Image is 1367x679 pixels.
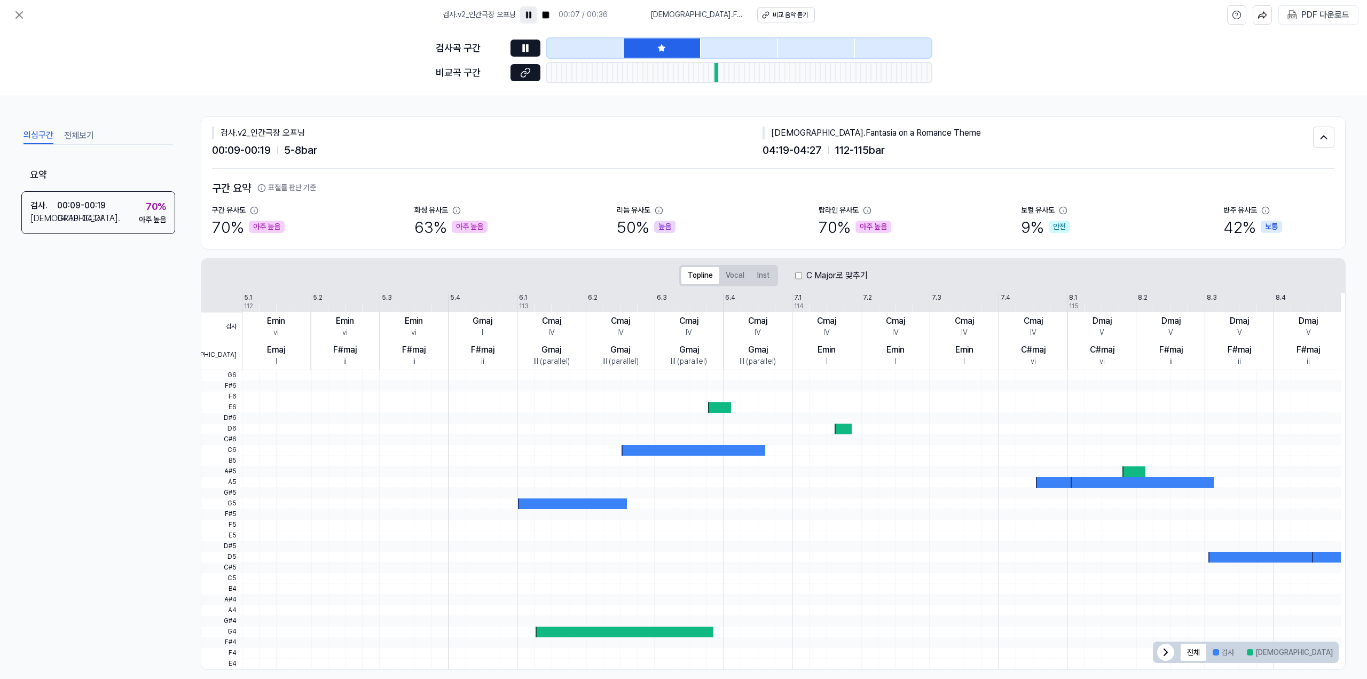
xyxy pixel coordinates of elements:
div: Cmaj [679,315,698,327]
span: D#5 [201,541,242,552]
div: Emin [336,315,354,327]
div: 7.1 [794,293,802,302]
span: E5 [201,530,242,541]
div: 반주 유사도 [1223,205,1257,216]
div: IV [892,327,899,338]
span: C5 [201,573,242,584]
div: Cmaj [611,315,630,327]
button: 표절률 판단 기준 [257,183,316,193]
div: 8.3 [1207,293,1217,302]
span: F5 [201,520,242,530]
button: PDF 다운로드 [1285,6,1352,24]
div: IV [961,327,968,338]
span: [DEMOGRAPHIC_DATA] . Fantasia on a Romance Theme [650,10,744,20]
span: B5 [201,456,242,466]
div: [DEMOGRAPHIC_DATA] . Fantasia on a Romance Theme [763,127,1313,139]
div: 검사 . v2_인간극장 오프닝 [212,127,763,139]
span: G4 [201,627,242,637]
div: I [826,356,828,367]
span: F6 [201,392,242,402]
div: 비교 음악 듣기 [773,11,808,20]
div: 114 [794,302,804,311]
div: 8.1 [1069,293,1077,302]
div: ii [1169,356,1173,367]
div: F#maj [1159,344,1183,356]
div: III (parallel) [533,356,570,367]
div: Cmaj [1024,315,1043,327]
div: IV [755,327,761,338]
div: V [1237,327,1242,338]
img: share [1258,10,1267,20]
span: G6 [201,370,242,381]
div: 7.2 [863,293,872,302]
div: 70 % [819,216,891,238]
span: F#4 [201,637,242,648]
div: 112 [244,302,253,311]
div: Emin [886,344,905,356]
div: ii [412,356,415,367]
div: 6.3 [657,293,667,302]
button: Inst [751,267,776,284]
div: 5.3 [382,293,392,302]
div: 아주 높음 [139,215,166,225]
div: Emin [955,344,973,356]
div: 요약 [21,160,175,191]
span: A#4 [201,595,242,605]
div: 6.4 [725,293,735,302]
span: [DEMOGRAPHIC_DATA] [201,341,242,370]
div: Dmaj [1093,315,1112,327]
div: F#maj [402,344,426,356]
span: A4 [201,605,242,616]
div: III (parallel) [740,356,776,367]
div: 70 % [212,216,285,238]
span: E4 [201,659,242,669]
div: 7.4 [1001,293,1010,302]
div: 7.3 [932,293,941,302]
div: 검사곡 구간 [436,41,504,56]
div: ii [481,356,484,367]
span: C#5 [201,563,242,573]
div: Cmaj [955,315,974,327]
span: 검사 . v2_인간극장 오프닝 [443,10,516,20]
div: ii [343,356,347,367]
span: 04:19 - 04:27 [763,142,822,159]
div: vi [1099,356,1105,367]
div: Gmaj [748,344,768,356]
div: Gmaj [610,344,630,356]
div: vi [273,327,279,338]
div: 5.2 [313,293,323,302]
div: 보통 [1261,221,1282,233]
div: 안전 [1049,221,1070,233]
span: F#5 [201,509,242,520]
div: Cmaj [886,315,905,327]
div: 검사 . [30,199,57,212]
div: 42 % [1223,216,1282,238]
span: F#6 [201,381,242,392]
span: C6 [201,445,242,456]
div: Emin [267,315,285,327]
div: 00:07 / 00:36 [559,10,608,20]
div: IV [548,327,555,338]
div: F#maj [471,344,494,356]
div: 아주 높음 [855,221,891,233]
div: [DEMOGRAPHIC_DATA] . [30,212,57,225]
button: Topline [681,267,719,284]
div: IV [823,327,830,338]
div: I [276,356,277,367]
div: V [1306,327,1311,338]
span: 5 - 8 bar [284,142,317,159]
div: 8.2 [1138,293,1148,302]
div: Cmaj [748,315,767,327]
div: Emaj [267,344,285,356]
div: I [482,327,483,338]
span: G#4 [201,616,242,627]
div: 8.4 [1276,293,1286,302]
div: 63 % [414,216,488,238]
div: 115 [1069,302,1079,311]
div: V [1168,327,1173,338]
div: Gmaj [473,315,492,327]
span: 검사 [201,313,242,341]
button: 전체보기 [64,127,94,144]
div: Emin [405,315,423,327]
span: D#6 [201,413,242,424]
